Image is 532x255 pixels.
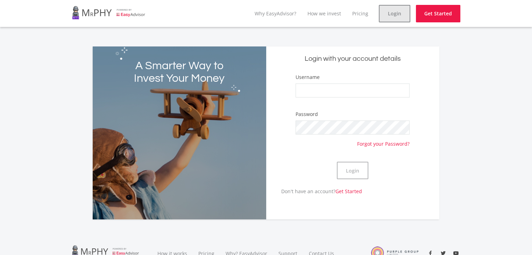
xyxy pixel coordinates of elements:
button: Login [337,162,368,179]
a: Get Started [416,5,460,22]
a: Forgot your Password? [357,134,410,147]
h2: A Smarter Way to Invest Your Money [127,60,231,85]
p: Don't have an account? [266,188,362,195]
h5: Login with your account details [271,54,434,64]
a: Get Started [335,188,362,195]
label: Username [296,74,320,81]
a: Login [379,5,410,22]
a: Pricing [352,10,368,17]
label: Password [296,111,318,118]
a: Why EasyAdvisor? [255,10,296,17]
a: How we invest [307,10,341,17]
